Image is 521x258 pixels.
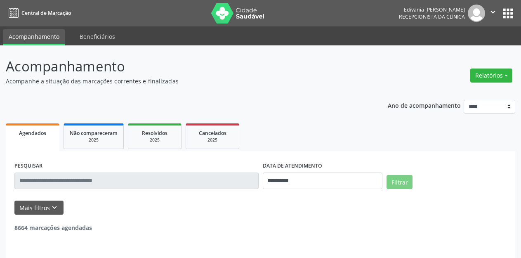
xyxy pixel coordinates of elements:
[14,201,64,215] button: Mais filtroskeyboard_arrow_down
[70,130,118,137] span: Não compareceram
[501,6,515,21] button: apps
[399,13,465,20] span: Recepcionista da clínica
[14,224,92,232] strong: 8664 marcações agendadas
[485,5,501,22] button: 
[470,69,512,83] button: Relatórios
[50,203,59,212] i: keyboard_arrow_down
[468,5,485,22] img: img
[134,137,175,143] div: 2025
[21,9,71,17] span: Central de Marcação
[19,130,46,137] span: Agendados
[387,175,413,189] button: Filtrar
[263,160,322,173] label: DATA DE ATENDIMENTO
[6,6,71,20] a: Central de Marcação
[6,77,363,85] p: Acompanhe a situação das marcações correntes e finalizadas
[192,137,233,143] div: 2025
[14,160,42,173] label: PESQUISAR
[399,6,465,13] div: Edivania [PERSON_NAME]
[74,29,121,44] a: Beneficiários
[388,100,461,110] p: Ano de acompanhamento
[6,56,363,77] p: Acompanhamento
[199,130,226,137] span: Cancelados
[488,7,497,17] i: 
[142,130,167,137] span: Resolvidos
[3,29,65,45] a: Acompanhamento
[70,137,118,143] div: 2025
